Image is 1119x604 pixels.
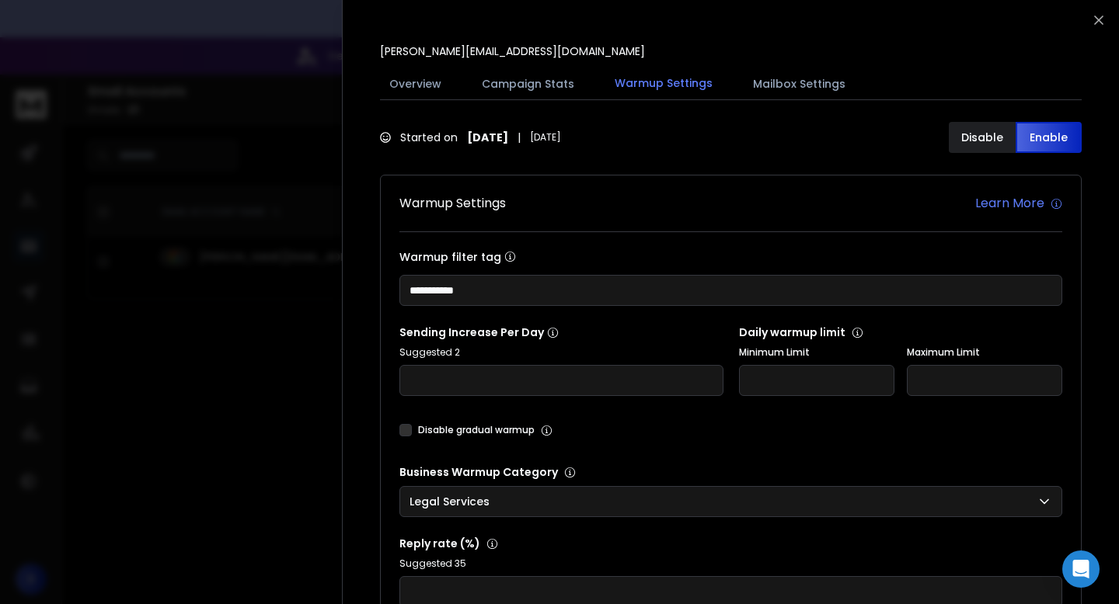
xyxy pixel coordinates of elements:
[399,557,1062,570] p: Suggested 35
[605,66,722,102] button: Warmup Settings
[380,43,645,59] p: [PERSON_NAME][EMAIL_ADDRESS][DOMAIN_NAME]
[530,131,561,144] span: [DATE]
[739,325,1063,340] p: Daily warmup limit
[907,346,1062,359] label: Maximum Limit
[975,194,1062,213] a: Learn More
[399,194,506,213] h1: Warmup Settings
[739,346,894,359] label: Minimum Limit
[380,67,451,101] button: Overview
[949,122,1082,153] button: DisableEnable
[467,130,508,145] strong: [DATE]
[418,424,535,436] label: Disable gradual warmup
[399,325,723,340] p: Sending Increase Per Day
[399,346,723,359] p: Suggested 2
[410,494,496,509] p: Legal Services
[949,122,1016,153] button: Disable
[399,536,1062,551] p: Reply rate (%)
[380,130,561,145] div: Started on
[399,251,1062,262] label: Warmup filter tag
[518,130,521,145] span: |
[1062,550,1100,588] div: Open Intercom Messenger
[1016,122,1082,153] button: Enable
[399,464,1062,480] p: Business Warmup Category
[744,67,855,101] button: Mailbox Settings
[472,67,584,101] button: Campaign Stats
